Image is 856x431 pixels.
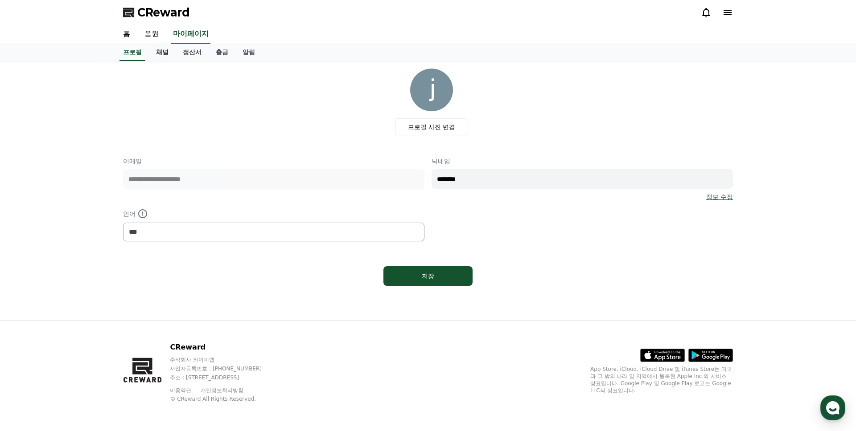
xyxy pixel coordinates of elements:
[170,365,279,372] p: 사업자등록번호 : [PHONE_NUMBER]
[706,192,733,201] a: 정보 수정
[170,342,279,353] p: CReward
[123,5,190,20] a: CReward
[123,157,424,166] p: 이메일
[395,118,469,135] label: 프로필 사진 변경
[116,25,137,44] a: 홈
[3,282,59,305] a: 홈
[432,157,733,166] p: 닉네임
[149,44,176,61] a: 채널
[115,282,171,305] a: 설정
[383,266,473,286] button: 저장
[82,296,92,303] span: 대화
[59,282,115,305] a: 대화
[28,296,33,303] span: 홈
[119,44,145,61] a: 프로필
[137,5,190,20] span: CReward
[171,25,210,44] a: 마이페이지
[235,44,262,61] a: 알림
[176,44,209,61] a: 정산서
[170,387,198,394] a: 이용약관
[170,356,279,363] p: 주식회사 와이피랩
[123,208,424,219] p: 언어
[590,366,733,394] p: App Store, iCloud, iCloud Drive 및 iTunes Store는 미국과 그 밖의 나라 및 지역에서 등록된 Apple Inc.의 서비스 상표입니다. Goo...
[137,25,166,44] a: 음원
[201,387,243,394] a: 개인정보처리방침
[209,44,235,61] a: 출금
[401,272,455,281] div: 저장
[170,395,279,403] p: © CReward All Rights Reserved.
[138,296,148,303] span: 설정
[410,69,453,111] img: profile_image
[170,374,279,381] p: 주소 : [STREET_ADDRESS]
